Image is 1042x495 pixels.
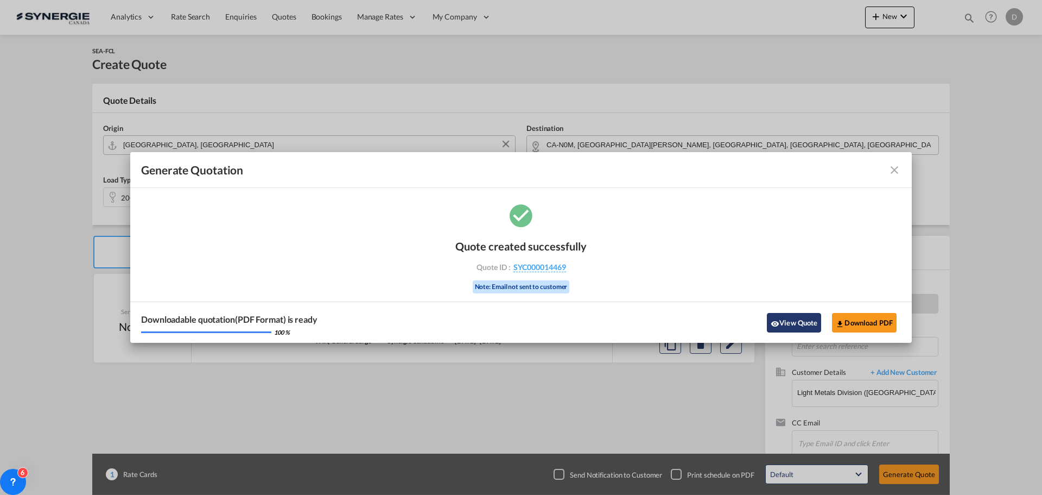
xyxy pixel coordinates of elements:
span: Generate Quotation [141,163,243,177]
md-icon: icon-checkbox-marked-circle [507,202,535,229]
div: Quote created successfully [455,240,587,253]
div: Downloadable quotation(PDF Format) is ready [141,314,317,325]
div: Quote ID : [458,262,584,272]
button: Download PDF [832,313,897,333]
md-icon: icon-eye [771,319,779,328]
button: icon-eyeView Quote [767,313,821,333]
div: Note: Email not sent to customer [473,280,570,294]
md-icon: icon-close fg-AAA8AD cursor m-0 [888,164,901,177]
md-icon: icon-download [836,319,844,328]
span: SYC000014469 [513,262,566,272]
md-dialog: Generate Quotation Quote ... [130,152,912,343]
div: 100 % [274,328,290,336]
